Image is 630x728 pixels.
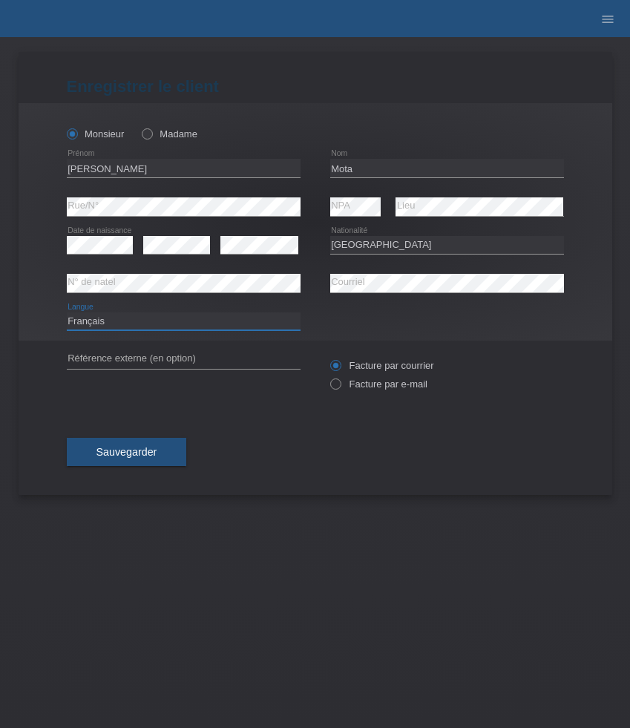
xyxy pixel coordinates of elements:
[330,378,427,390] label: Facture par e-mail
[330,378,340,397] input: Facture par e-mail
[96,446,157,458] span: Sauvegarder
[330,360,340,378] input: Facture par courrier
[600,12,615,27] i: menu
[67,128,125,140] label: Monsieur
[330,360,434,371] label: Facture par courrier
[67,77,564,96] h1: Enregistrer le client
[593,14,623,23] a: menu
[142,128,151,138] input: Madame
[67,438,187,466] button: Sauvegarder
[142,128,197,140] label: Madame
[67,128,76,138] input: Monsieur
